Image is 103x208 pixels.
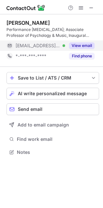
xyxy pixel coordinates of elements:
div: [PERSON_NAME] [6,20,50,26]
span: Add to email campaign [17,122,69,127]
span: Notes [17,149,97,155]
button: Reveal Button [69,53,95,59]
span: Send email [18,107,42,112]
span: Find work email [17,136,97,142]
img: ContactOut v5.3.10 [6,4,45,12]
div: Performance [MEDICAL_DATA]; Associate Professor of Psychology & Music, Inaugural Convenor Master ... [6,27,99,38]
span: AI write personalized message [18,91,87,96]
button: Notes [6,148,99,157]
span: [EMAIL_ADDRESS][DOMAIN_NAME] [16,43,60,49]
button: save-profile-one-click [6,72,99,84]
button: Reveal Button [69,42,95,49]
button: Find work email [6,135,99,144]
button: Add to email campaign [6,119,99,131]
button: AI write personalized message [6,88,99,99]
button: Send email [6,103,99,115]
div: Save to List / ATS / CRM [18,75,88,81]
